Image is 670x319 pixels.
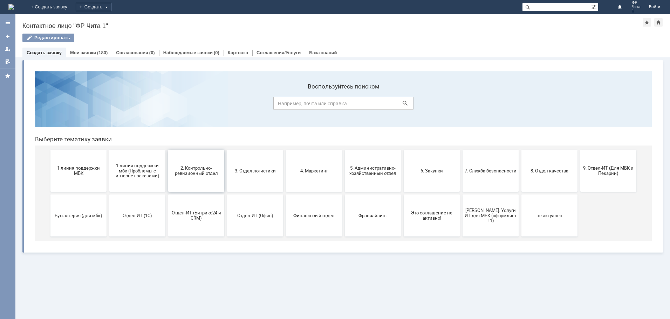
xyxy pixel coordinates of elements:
a: Карточка [228,50,248,55]
button: 1 линия поддержки МБК [21,84,77,126]
header: Выберите тематику заявки [6,70,622,77]
button: Отдел ИТ (1С) [80,129,136,171]
a: Перейти на домашнюю страницу [8,4,14,10]
span: 3. Отдел логистики [200,102,252,107]
button: 5. Административно-хозяйственный отдел [315,84,371,126]
span: Бухгалтерия (для мбк) [23,147,75,152]
div: (0) [214,50,219,55]
button: Финансовый отдел [257,129,313,171]
span: 6. Закупки [376,102,428,107]
button: 6. Закупки [374,84,430,126]
span: [PERSON_NAME]. Услуги ИТ для МБК (оформляет L1) [435,142,487,157]
button: 2. Контрольно-ревизионный отдел [139,84,195,126]
span: Отдел-ИТ (Офис) [200,147,252,152]
span: 5. Административно-хозяйственный отдел [317,100,369,110]
span: Расширенный поиск [591,3,598,10]
img: logo [8,4,14,10]
button: Это соглашение не активно! [374,129,430,171]
div: Создать [76,3,111,11]
button: Отдел-ИТ (Офис) [198,129,254,171]
button: Франчайзинг [315,129,371,171]
span: 1 линия поддержки МБК [23,100,75,110]
button: не актуален [492,129,548,171]
span: Отдел ИТ (1С) [82,147,134,152]
div: Добавить в избранное [643,18,651,27]
span: 1 линия поддержки мбк (Проблемы с интернет-заказами) [82,97,134,113]
a: База знаний [309,50,337,55]
a: Мои заявки [70,50,96,55]
div: Контактное лицо "ФР Чита 1" [22,22,643,29]
a: Соглашения/Услуги [257,50,301,55]
a: Создать заявку [2,31,13,42]
button: 4. Маркетинг [257,84,313,126]
a: Мои согласования [2,56,13,67]
span: 9. Отдел-ИТ (Для МБК и Пекарни) [553,100,605,110]
a: Согласования [116,50,148,55]
span: 2. Контрольно-ревизионный отдел [141,100,193,110]
span: не актуален [494,147,546,152]
button: 1 линия поддержки мбк (Проблемы с интернет-заказами) [80,84,136,126]
button: [PERSON_NAME]. Услуги ИТ для МБК (оформляет L1) [433,129,489,171]
button: 9. Отдел-ИТ (Для МБК и Пекарни) [551,84,607,126]
span: ФР [632,1,641,5]
span: Франчайзинг [317,147,369,152]
a: Мои заявки [2,43,13,55]
span: 8. Отдел качества [494,102,546,107]
span: 1 [632,9,641,13]
button: Отдел-ИТ (Битрикс24 и CRM) [139,129,195,171]
button: 7. Служба безопасности [433,84,489,126]
span: Это соглашение не активно! [376,144,428,155]
button: 8. Отдел качества [492,84,548,126]
span: Чита [632,5,641,9]
button: Бухгалтерия (для мбк) [21,129,77,171]
span: 7. Служба безопасности [435,102,487,107]
span: Финансовый отдел [259,147,310,152]
div: Сделать домашней страницей [654,18,663,27]
label: Воспользуйтесь поиском [244,17,384,24]
input: Например, почта или справка [244,31,384,44]
span: 4. Маркетинг [259,102,310,107]
div: (0) [149,50,155,55]
a: Наблюдаемые заявки [163,50,213,55]
div: (180) [97,50,108,55]
span: Отдел-ИТ (Битрикс24 и CRM) [141,144,193,155]
a: Создать заявку [27,50,62,55]
button: 3. Отдел логистики [198,84,254,126]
